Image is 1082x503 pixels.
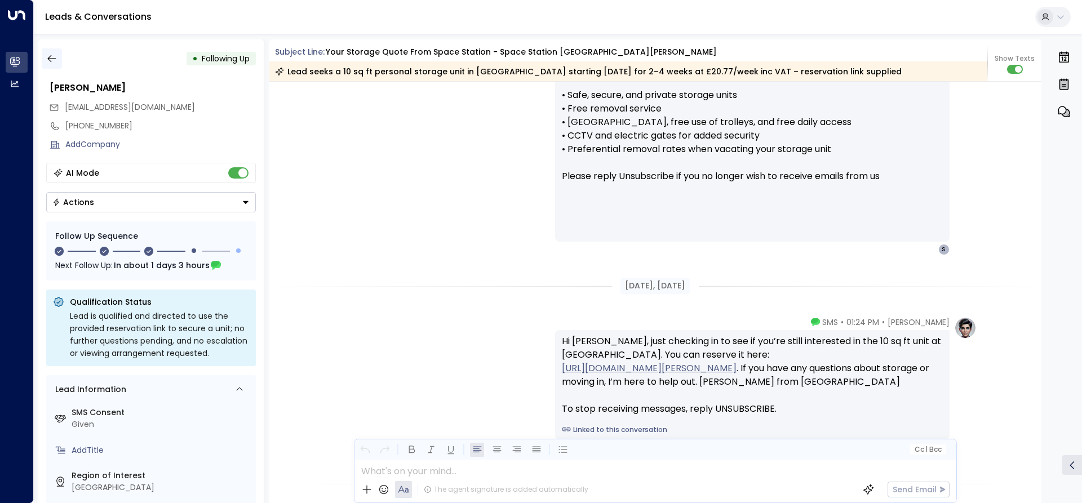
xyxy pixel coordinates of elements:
[114,259,210,271] span: In about 1 days 3 hours
[424,484,588,495] div: The agent signature is added automatically
[50,81,256,95] div: [PERSON_NAME]
[65,101,195,113] span: [EMAIL_ADDRESS][DOMAIN_NAME]
[55,259,247,271] div: Next Follow Up:
[888,317,950,328] span: [PERSON_NAME]
[620,278,690,294] div: [DATE], [DATE]
[562,425,943,435] a: Linked to this conversation
[72,419,251,430] div: Given
[46,192,256,212] div: Button group with a nested menu
[910,444,946,455] button: Cc|Bcc
[72,407,251,419] label: SMS Consent
[275,66,902,77] div: Lead seeks a 10 sq ft personal storage unit in [GEOGRAPHIC_DATA] starting [DATE] for 2–4 weeks at...
[995,54,1035,64] span: Show Texts
[46,192,256,212] button: Actions
[55,230,247,242] div: Follow Up Sequence
[882,317,885,328] span: •
[45,10,152,23] a: Leads & Conversations
[358,443,372,457] button: Undo
[65,101,195,113] span: sarayadav2005@gmail.com
[954,317,977,339] img: profile-logo.png
[51,384,126,395] div: Lead Information
[378,443,392,457] button: Redo
[562,362,737,375] a: [URL][DOMAIN_NAME][PERSON_NAME]
[70,296,249,308] p: Qualification Status
[202,53,250,64] span: Following Up
[65,120,256,132] div: [PHONE_NUMBER]
[925,446,928,453] span: |
[822,317,838,328] span: SMS
[72,470,251,482] label: Region of Interest
[192,48,198,69] div: •
[914,446,941,453] span: Cc Bcc
[72,482,251,493] div: [GEOGRAPHIC_DATA]
[841,317,844,328] span: •
[72,444,251,456] div: AddTitle
[70,310,249,359] div: Lead is qualified and directed to use the provided reservation link to secure a unit; no further ...
[562,335,943,416] div: Hi [PERSON_NAME], just checking in to see if you’re still interested in the 10 sq ft unit at [GEO...
[938,244,950,255] div: S
[66,167,99,179] div: AI Mode
[65,139,256,150] div: AddCompany
[52,197,94,207] div: Actions
[326,46,717,58] div: Your storage quote from Space Station - Space Station [GEOGRAPHIC_DATA][PERSON_NAME]
[846,317,879,328] span: 01:24 PM
[275,46,325,57] span: Subject Line:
